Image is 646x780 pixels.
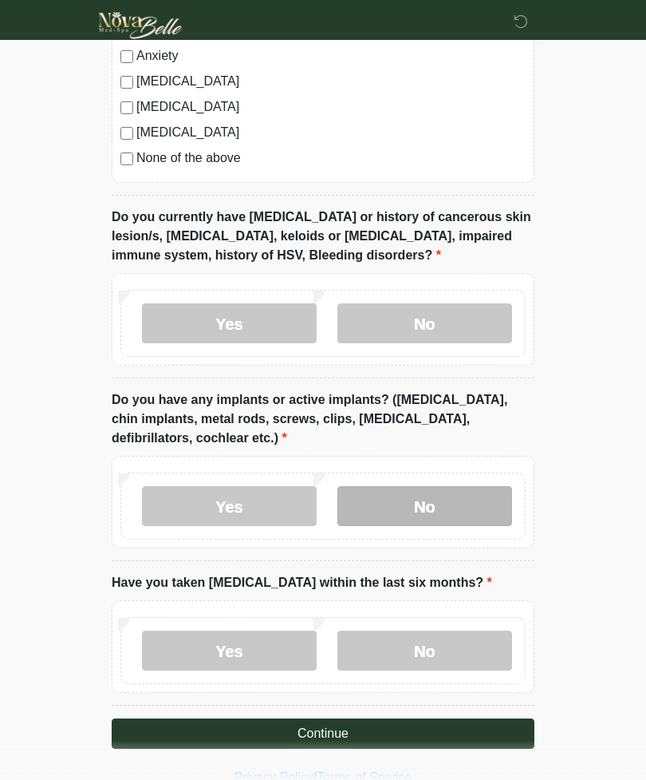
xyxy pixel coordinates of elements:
label: No [337,486,512,526]
input: [MEDICAL_DATA] [120,101,133,114]
label: None of the above [136,148,526,168]
label: Anxiety [136,46,526,65]
label: Yes [142,303,317,343]
button: Continue [112,719,534,749]
input: [MEDICAL_DATA] [120,127,133,140]
label: Yes [142,631,317,671]
img: Novabelle medspa Logo [96,12,186,39]
label: Do you have any implants or active implants? ([MEDICAL_DATA], chin implants, metal rods, screws, ... [112,390,534,448]
label: Yes [142,486,317,526]
label: [MEDICAL_DATA] [136,72,526,91]
input: Anxiety [120,50,133,63]
input: None of the above [120,152,133,165]
label: No [337,631,512,671]
label: No [337,303,512,343]
label: Have you taken [MEDICAL_DATA] within the last six months? [112,573,492,592]
label: [MEDICAL_DATA] [136,123,526,142]
label: [MEDICAL_DATA] [136,97,526,117]
label: Do you currently have [MEDICAL_DATA] or history of cancerous skin lesion/s, [MEDICAL_DATA], keloi... [112,208,534,265]
input: [MEDICAL_DATA] [120,76,133,89]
